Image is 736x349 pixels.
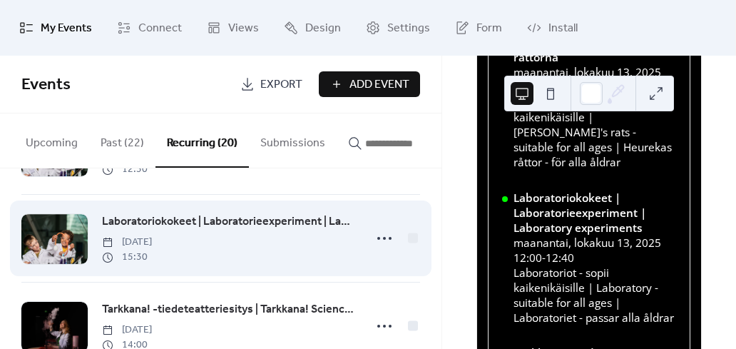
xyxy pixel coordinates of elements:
[273,6,352,50] a: Design
[513,191,676,236] div: Laboratoriokokeet | Laboratorieexperiment | Laboratory experiments
[102,250,152,265] span: 15:30
[89,113,155,166] button: Past (22)
[516,6,588,50] a: Install
[14,113,89,166] button: Upcoming
[355,6,441,50] a: Settings
[513,95,676,170] div: Heurekan rotat – sopii kaikenikäisille | [PERSON_NAME]'s rats - suitable for all ages | Heurekas ...
[155,113,249,168] button: Recurring (20)
[548,17,578,40] span: Install
[228,17,259,40] span: Views
[444,6,513,50] a: Form
[230,71,313,97] a: Export
[513,65,676,80] div: maanantai, lokakuu 13, 2025
[102,323,152,338] span: [DATE]
[349,76,409,93] span: Add Event
[387,17,430,40] span: Settings
[102,300,356,319] a: Tarkkana! -tiedeteatteriesitys | Tarkkana! Science Theatre Show | Tarkkana!-vetenskapsteater
[138,17,182,40] span: Connect
[9,6,103,50] a: My Events
[102,162,152,177] span: 12:30
[305,17,341,40] span: Design
[260,76,302,93] span: Export
[41,17,92,40] span: My Events
[21,69,71,101] span: Events
[319,71,420,97] button: Add Event
[196,6,270,50] a: Views
[249,113,337,166] button: Submissions
[102,301,356,318] span: Tarkkana! -tiedeteatteriesitys | Tarkkana! Science Theatre Show | Tarkkana!-vetenskapsteater
[546,251,574,265] span: 12:40
[513,251,542,265] span: 12:00
[102,235,152,250] span: [DATE]
[513,265,676,325] div: Laboratoriot - sopii kaikenikäisille | Laboratory - suitable for all ages | Laboratoriet - passar...
[542,251,546,265] span: -
[102,213,356,231] a: Laboratoriokokeet | Laboratorieexperiment | Laboratory experiments
[106,6,193,50] a: Connect
[513,236,676,251] div: maanantai, lokakuu 13, 2025
[476,17,502,40] span: Form
[102,213,356,231] span: Laboratoriokokeet | Laboratorieexperiment | Laboratory experiments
